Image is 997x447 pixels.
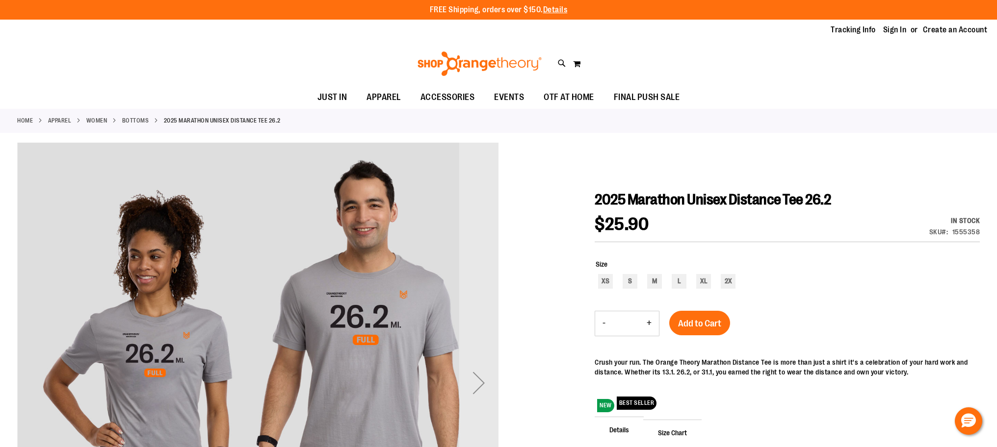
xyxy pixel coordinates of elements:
div: S [623,274,637,289]
span: Add to Cart [678,318,721,329]
a: Tracking Info [831,25,876,35]
span: ACCESSORIES [420,86,475,108]
span: JUST IN [317,86,347,108]
span: FINAL PUSH SALE [614,86,680,108]
button: Hello, have a question? Let’s chat. [955,407,982,435]
span: APPAREL [367,86,401,108]
a: Bottoms [122,116,149,125]
a: Sign In [883,25,907,35]
div: XL [696,274,711,289]
a: Home [17,116,33,125]
a: Create an Account [923,25,988,35]
a: ACCESSORIES [411,86,485,109]
strong: SKU [929,228,948,236]
button: Increase product quantity [639,311,659,336]
p: FREE Shipping, orders over $150. [430,4,568,16]
button: Decrease product quantity [595,311,613,336]
a: FINAL PUSH SALE [604,86,690,109]
span: Size Chart [643,420,702,445]
a: JUST IN [308,86,357,109]
strong: 2025 Marathon Unisex Distance Tee 26.2 [164,116,281,125]
span: $25.90 [595,214,649,234]
span: OTF AT HOME [544,86,594,108]
a: APPAREL [48,116,72,125]
a: Details [543,5,568,14]
a: WOMEN [86,116,107,125]
span: BEST SELLER [617,397,657,410]
span: NEW [597,399,614,412]
a: OTF AT HOME [534,86,604,109]
div: L [672,274,686,289]
div: 1555358 [952,227,980,237]
img: Shop Orangetheory [416,51,543,76]
button: Add to Cart [669,311,730,335]
div: M [647,274,662,289]
div: XS [598,274,613,289]
a: EVENTS [484,86,534,109]
div: Availability [929,216,980,225]
span: Details [595,417,644,442]
p: Crush your run. The Orange Theory Marathon Distance Tee is more than just a shirt it's a celebrat... [595,357,980,377]
a: APPAREL [357,86,411,109]
div: 2X [721,274,735,289]
span: 2025 Marathon Unisex Distance Tee 26.2 [595,191,831,208]
div: In stock [929,216,980,225]
input: Product quantity [613,312,639,335]
span: Size [596,260,607,268]
span: EVENTS [494,86,524,108]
